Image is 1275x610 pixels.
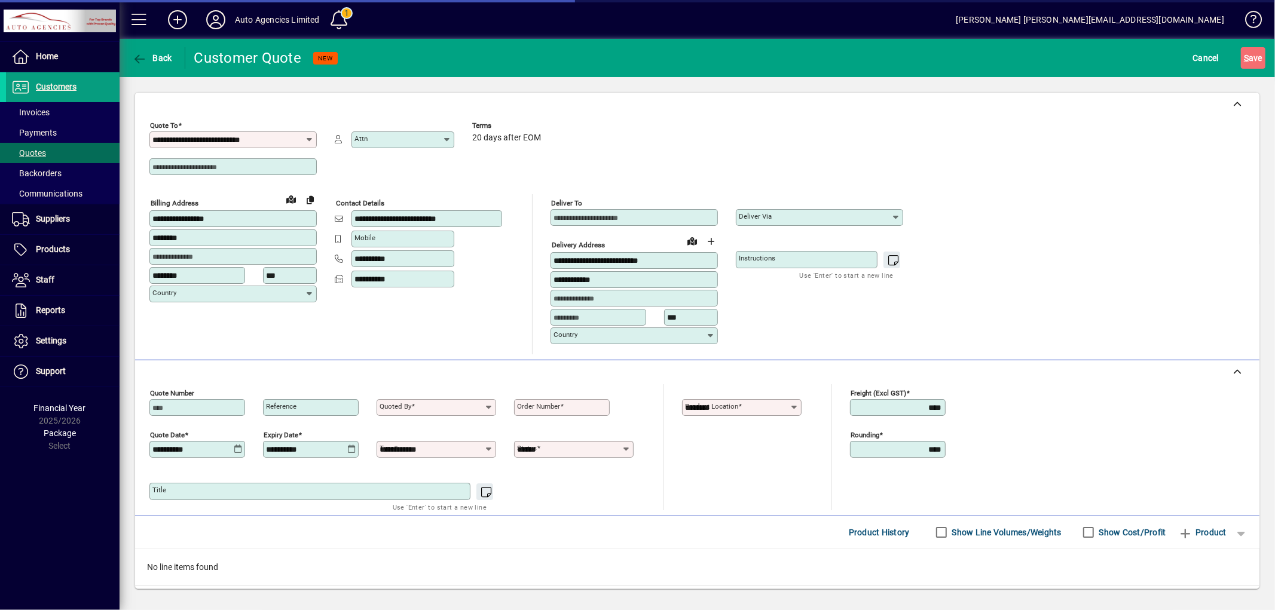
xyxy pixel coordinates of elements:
span: Reports [36,305,65,315]
div: Auto Agencies Limited [235,10,320,29]
button: Add [158,9,197,30]
mat-label: Freight (excl GST) [851,388,906,397]
span: Cancel [1193,48,1219,68]
a: View on map [683,231,702,250]
span: Financial Year [34,403,86,413]
button: Profile [197,9,235,30]
a: Home [6,42,120,72]
span: ave [1244,48,1262,68]
button: Back [129,47,175,69]
button: Cancel [1190,47,1222,69]
mat-label: Deliver To [551,199,582,207]
a: Staff [6,265,120,295]
div: [PERSON_NAME] [PERSON_NAME][EMAIL_ADDRESS][DOMAIN_NAME] [956,10,1224,29]
span: Quotes [12,148,46,158]
mat-label: Title [152,486,166,494]
span: Home [36,51,58,61]
mat-label: Status [517,444,537,452]
span: Backorders [12,168,62,178]
a: Quotes [6,143,120,163]
a: View on map [282,189,301,209]
a: Products [6,235,120,265]
mat-label: Quote To [150,121,178,130]
mat-label: Mobile [354,234,375,242]
label: Show Cost/Profit [1097,526,1166,538]
mat-label: Type [380,444,394,452]
span: Product [1178,523,1227,542]
button: Product [1172,522,1233,543]
button: Copy to Delivery address [301,190,320,209]
label: Show Line Volumes/Weights [950,526,1062,538]
mat-label: Country [152,289,176,297]
span: S [1244,53,1249,63]
mat-label: Instructions [739,254,775,262]
mat-label: Reference [266,402,296,410]
a: Payments [6,122,120,143]
button: Choose address [702,232,721,251]
a: Settings [6,326,120,356]
mat-hint: Use 'Enter' to start a new line [393,500,487,514]
button: Product History [844,522,915,543]
span: Package [44,428,76,438]
div: Customer Quote [194,48,302,68]
mat-label: Product location [685,402,738,410]
span: Support [36,366,66,376]
span: Suppliers [36,214,70,223]
span: Payments [12,128,57,137]
span: Staff [36,275,54,284]
mat-label: Attn [354,134,368,143]
span: Settings [36,336,66,345]
span: Back [132,53,172,63]
mat-label: Quoted by [380,402,411,410]
a: Backorders [6,163,120,183]
mat-label: Quote number [150,388,194,397]
app-page-header-button: Back [120,47,185,69]
span: NEW [318,54,333,62]
a: Support [6,357,120,387]
a: Suppliers [6,204,120,234]
mat-label: Expiry date [264,430,298,439]
span: 20 days after EOM [472,133,541,143]
a: Invoices [6,102,120,122]
button: Save [1241,47,1265,69]
a: Knowledge Base [1236,2,1260,41]
span: Communications [12,189,82,198]
div: No line items found [135,549,1259,586]
mat-hint: Use 'Enter' to start a new line [800,268,894,282]
a: Communications [6,183,120,204]
mat-label: Quote date [150,430,185,439]
span: Product History [849,523,910,542]
span: Products [36,244,70,254]
mat-label: Rounding [851,430,879,439]
a: Reports [6,296,120,326]
span: Terms [472,122,544,130]
mat-label: Order number [517,402,560,410]
mat-label: Deliver via [739,212,772,220]
span: Customers [36,82,77,91]
mat-label: Country [554,330,577,339]
span: Invoices [12,108,50,117]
